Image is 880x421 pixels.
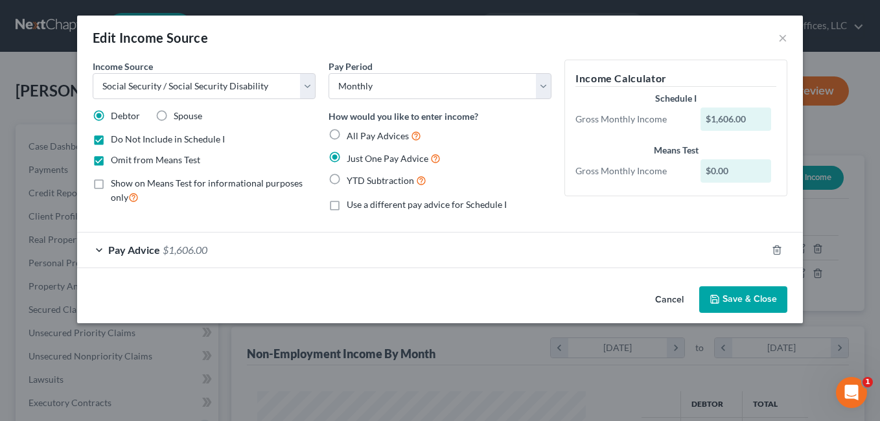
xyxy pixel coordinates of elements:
[575,71,776,87] h5: Income Calculator
[701,108,772,131] div: $1,606.00
[93,28,208,47] div: Edit Income Source
[329,109,478,123] label: How would you like to enter income?
[347,199,507,210] span: Use a different pay advice for Schedule I
[701,159,772,183] div: $0.00
[163,244,207,256] span: $1,606.00
[111,154,200,165] span: Omit from Means Test
[836,377,867,408] iframe: Intercom live chat
[575,92,776,105] div: Schedule I
[111,110,140,121] span: Debtor
[863,377,873,387] span: 1
[347,175,414,186] span: YTD Subtraction
[575,144,776,157] div: Means Test
[569,113,694,126] div: Gross Monthly Income
[108,244,160,256] span: Pay Advice
[645,288,694,313] button: Cancel
[778,30,787,45] button: ×
[347,130,409,141] span: All Pay Advices
[111,133,225,144] span: Do Not Include in Schedule I
[111,177,303,203] span: Show on Means Test for informational purposes only
[699,286,787,313] button: Save & Close
[93,61,153,72] span: Income Source
[329,60,373,73] label: Pay Period
[174,110,202,121] span: Spouse
[569,165,694,177] div: Gross Monthly Income
[347,153,428,164] span: Just One Pay Advice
